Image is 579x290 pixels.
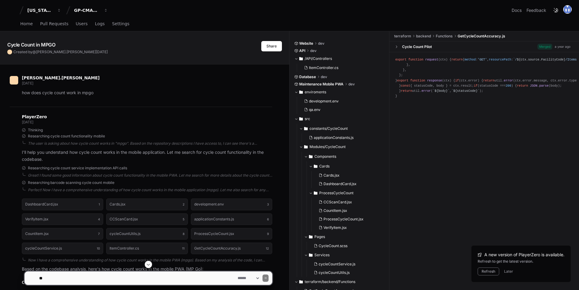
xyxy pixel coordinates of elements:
[99,202,100,207] span: 1
[110,232,141,236] h1: cycleCountUtils.js
[28,166,127,171] span: Researching cycle count service implementation API calls
[534,79,547,82] span: message
[484,252,564,258] span: A new version of PlayerZero is available.
[28,180,114,185] span: Researching barcode scanning cycle count mobile
[191,228,272,240] button: ProcessCycleCount.jsx9
[305,116,310,121] span: src
[483,79,494,82] span: return
[436,34,453,39] span: Functions
[309,233,313,240] svg: Directory
[474,84,477,88] span: if
[309,65,338,70] span: ItemController.cs
[314,189,317,197] svg: Directory
[194,247,241,250] h1: GetCycleCountAccuracy.js
[299,115,303,123] svg: Directory
[401,89,412,93] span: return
[458,34,505,39] span: GetCycleCountAccuracy.js
[294,87,385,97] button: enviroments
[401,84,410,88] span: const
[478,58,487,61] span: 'GET'
[40,22,68,26] span: Pull Requests
[319,164,330,169] span: Cards
[182,246,185,251] span: 11
[309,251,313,259] svg: Directory
[20,17,33,31] a: Home
[305,90,326,95] span: enviroments
[311,260,381,268] button: cycleCountService.js
[316,180,381,188] button: DashboardCard.jsx
[95,17,105,31] a: Logs
[191,243,272,254] button: GetCycleCountAccuracy.js12
[22,149,272,163] p: I'll help you understand how cycle count works in the mobile application. Let me search for cycle...
[569,79,577,82] span: type
[110,247,139,250] h1: ItemController.cs
[318,41,324,46] span: dev
[22,243,103,254] button: cycleCountService.js10
[299,74,316,79] span: Database
[453,89,478,93] span: ${statusCode}
[310,48,317,53] span: dev
[299,55,303,62] svg: Directory
[106,243,188,254] button: ItemController.cs11
[309,188,385,198] button: ProcessCycleCount
[323,208,347,213] span: CountItem.jsx
[309,153,313,160] svg: Directory
[194,202,224,206] h1: development.env
[28,188,272,192] div: Perfect! Now I have a comprehensive understanding of how cycle count works in the mobile applicat...
[98,217,100,222] span: 4
[444,79,449,82] span: ctx
[402,44,432,49] div: Cycle Count Pilot
[112,22,129,26] span: Settings
[302,64,381,72] button: ItemController.cs
[416,34,431,39] span: backend
[316,171,381,180] button: Cards.jsx
[304,232,385,242] button: Pages
[194,232,234,236] h1: ProcessCycleCount.jsx
[25,202,58,206] h1: DashboardCard.jsx
[22,199,103,210] button: DashboardCard.jsx1
[314,135,354,140] span: applicationConstants.js
[309,107,320,112] span: qa.env
[321,74,327,79] span: dev
[25,247,62,250] h1: cycleCountService.js
[13,50,108,54] span: Created by
[304,125,308,132] svg: Directory
[311,242,381,250] button: CycleCount.scss
[395,58,407,61] span: export
[95,22,105,26] span: Logs
[74,7,100,13] div: GP-CMAG-MP2
[465,58,476,61] span: method
[302,105,381,114] button: qa.env
[194,217,234,221] h1: applicationConstants.js
[299,142,385,152] button: Modules/CycleCount
[98,231,100,236] span: 7
[397,79,408,82] span: export
[319,191,354,195] span: ProcessCycleCount
[323,225,347,230] span: VerifyItem.jsx
[530,84,537,88] span: JSON
[314,154,336,159] span: Components
[316,198,381,206] button: CCScanCard.jsx
[267,231,269,236] span: 9
[323,173,340,178] span: Cards.jsx
[25,232,49,236] h1: CountItem.jsx
[106,228,188,240] button: cycleCountUtils.js8
[22,213,103,225] button: VerifyItem.jsx4
[468,79,478,82] span: error
[25,217,49,221] h1: VerifyItem.jsx
[537,44,552,50] span: Merged
[316,215,381,223] button: ProcessCycleCount.jsx
[294,54,385,64] button: /API/Controllers
[299,41,313,46] span: Website
[112,17,129,31] a: Settings
[28,173,272,178] div: Great! I found some good information about cycle count functionality in the mobile PWA. Let me se...
[394,34,411,39] span: terraform
[267,202,269,207] span: 3
[422,89,431,93] span: error
[266,246,269,251] span: 12
[28,141,272,146] div: The user is asking about how cycle count works in "mpgo". Based on the repository descriptions I ...
[309,99,339,104] span: development.env
[183,217,185,222] span: 5
[348,82,355,87] span: dev
[506,84,511,88] span: 200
